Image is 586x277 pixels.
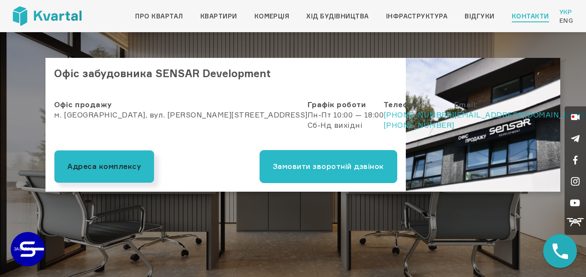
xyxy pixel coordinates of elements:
[308,99,384,141] div: Пн-Пт 10:00 — 18:00 Сб-Нд вихідні
[384,120,454,129] a: [PHONE_NUMBER]
[254,11,290,21] a: Комерція
[559,16,573,25] a: Eng
[11,232,45,266] a: ЗАБУДОВНИК
[454,100,478,109] strong: Email:
[135,11,183,21] a: Про квартал
[13,6,82,26] img: Kvartal
[386,11,448,21] a: Інфраструктура
[14,247,42,251] text: ЗАБУДОВНИК
[45,58,406,91] h2: Офіс забудовника SENSAR Development
[308,100,366,109] strong: Графік роботи
[54,99,308,141] div: м. [GEOGRAPHIC_DATA], вул. [PERSON_NAME][STREET_ADDRESS]
[260,150,397,183] button: Замовити зворотній дзвінок
[384,110,454,119] a: [PHONE_NUMBER]
[465,11,494,21] a: Відгуки
[54,100,112,109] strong: Офіс продажу
[559,8,573,16] a: Укр
[384,100,418,109] strong: Телефон
[306,11,369,21] a: Хід будівництва
[512,11,549,21] a: Контакти
[200,11,237,21] a: Квартири
[54,150,154,183] button: Адреса комплексу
